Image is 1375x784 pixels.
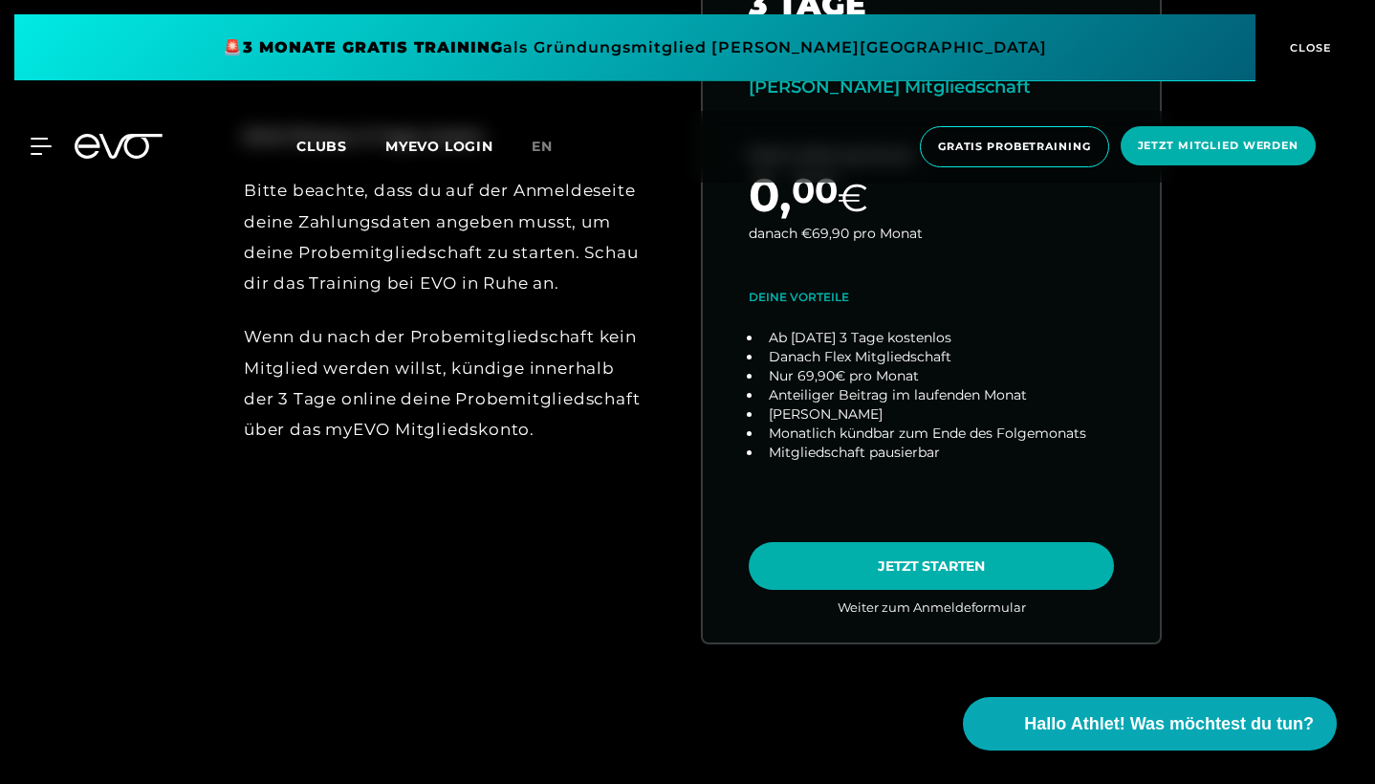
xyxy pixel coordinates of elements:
span: Clubs [296,138,347,155]
button: Hallo Athlet! Was möchtest du tun? [963,697,1337,751]
a: Clubs [296,137,385,155]
span: CLOSE [1285,39,1332,56]
span: en [532,138,553,155]
a: Jetzt Mitglied werden [1115,126,1321,167]
a: MYEVO LOGIN [385,138,493,155]
a: Gratis Probetraining [914,126,1115,167]
a: en [532,136,576,158]
button: CLOSE [1255,14,1361,81]
div: Bitte beachte, dass du auf der Anmeldeseite deine Zahlungsdaten angeben musst, um deine Probemitg... [244,175,644,298]
div: Wenn du nach der Probemitgliedschaft kein Mitglied werden willst, kündige innerhalb der 3 Tage on... [244,321,644,445]
span: Jetzt Mitglied werden [1138,138,1299,154]
span: Hallo Athlet! Was möchtest du tun? [1024,711,1314,737]
span: Gratis Probetraining [938,139,1091,155]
